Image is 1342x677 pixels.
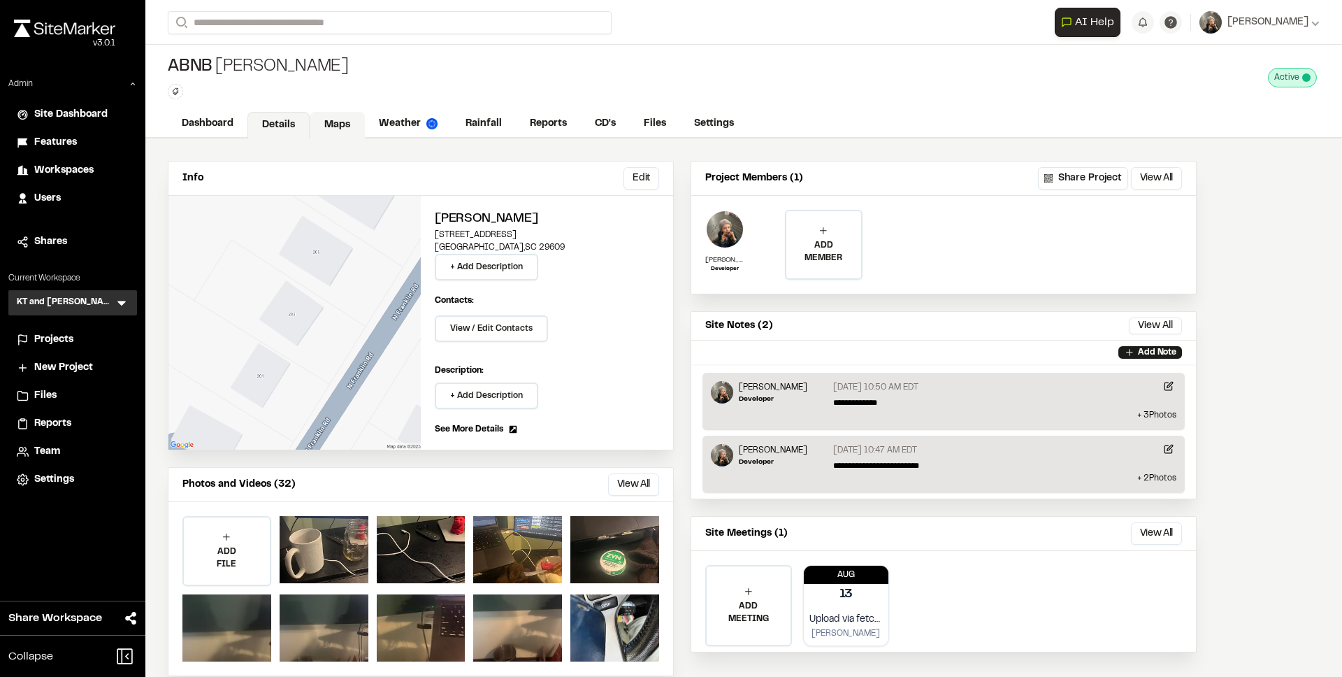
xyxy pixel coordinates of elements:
[168,11,193,34] button: Search
[711,409,1176,422] p: + 3 Photo s
[833,444,917,457] p: [DATE] 10:47 AM EDT
[1138,346,1176,359] p: Add Note
[34,163,94,178] span: Workspaces
[17,107,129,122] a: Site Dashboard
[34,360,93,376] span: New Project
[168,56,212,78] span: ABNB
[14,37,115,50] div: Oh geez...please don't...
[1129,318,1182,334] button: View All
[17,472,129,487] a: Settings
[17,360,129,376] a: New Project
[435,315,548,342] button: View / Edit Contacts
[435,210,659,229] h2: [PERSON_NAME]
[739,457,807,467] p: Developer
[516,111,581,137] a: Reports
[1268,68,1317,87] div: This project is active and counting against your active project count.
[8,610,102,627] span: Share Workspace
[1227,15,1308,30] span: [PERSON_NAME]
[17,444,129,459] a: Team
[365,111,452,137] a: Weather
[34,191,61,206] span: Users
[435,364,659,377] p: Description:
[8,272,137,285] p: Current Workspace
[247,112,310,138] a: Details
[1131,167,1182,190] button: View All
[623,167,659,190] button: Edit
[1055,8,1126,37] div: Open AI Assistant
[581,111,630,137] a: CD's
[705,526,788,541] p: Site Meetings (1)
[452,111,516,137] a: Rainfall
[17,135,129,150] a: Features
[711,444,733,466] img: Tom Evans
[17,234,129,250] a: Shares
[17,332,129,348] a: Projects
[34,472,74,487] span: Settings
[739,394,807,404] p: Developer
[1131,522,1182,545] button: View All
[608,473,659,496] button: View All
[34,388,57,404] span: Files
[435,383,538,409] button: + Add Description
[839,585,853,604] p: 13
[711,381,733,404] img: Tom Evans
[184,546,270,571] p: ADD FILE
[34,416,71,432] span: Reports
[435,294,474,307] p: Contacts:
[168,111,247,137] a: Dashboard
[1038,167,1128,190] button: Share Project
[17,388,129,404] a: Files
[630,111,680,137] a: Files
[426,118,438,129] img: precipai.png
[435,254,538,280] button: + Add Description
[17,296,115,310] h3: KT and [PERSON_NAME]
[435,423,503,436] span: See More Details
[680,111,748,137] a: Settings
[17,191,129,206] a: Users
[168,84,183,99] button: Edit Tags
[809,627,883,640] p: [PERSON_NAME]
[809,612,883,627] p: Upload via fetch try
[182,171,203,186] p: Info
[786,239,860,264] p: ADD MEMBER
[705,210,744,249] img: Tom Evans
[17,163,129,178] a: Workspaces
[168,56,349,78] div: [PERSON_NAME]
[310,112,365,138] a: Maps
[435,241,659,254] p: [GEOGRAPHIC_DATA] , SC 29609
[739,381,807,394] p: [PERSON_NAME]
[34,107,108,122] span: Site Dashboard
[705,265,744,273] p: Developer
[1302,73,1311,82] span: This project is active and counting against your active project count.
[34,135,77,150] span: Features
[1274,71,1299,84] span: Active
[707,600,791,625] p: ADD MEETING
[8,78,33,90] p: Admin
[34,444,60,459] span: Team
[1055,8,1120,37] button: Open AI Assistant
[182,477,296,492] p: Photos and Videos (32)
[705,171,803,186] p: Project Members (1)
[833,381,918,394] p: [DATE] 10:50 AM EDT
[1199,11,1222,34] img: User
[1075,14,1114,31] span: AI Help
[34,234,67,250] span: Shares
[17,416,129,432] a: Reports
[705,255,744,265] p: [PERSON_NAME]
[34,332,73,348] span: Projects
[1199,11,1320,34] button: [PERSON_NAME]
[435,229,659,241] p: [STREET_ADDRESS]
[804,569,889,581] p: Aug
[739,444,807,457] p: [PERSON_NAME]
[705,318,773,334] p: Site Notes (2)
[8,648,53,665] span: Collapse
[14,20,115,37] img: rebrand.png
[711,472,1176,485] p: + 2 Photo s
